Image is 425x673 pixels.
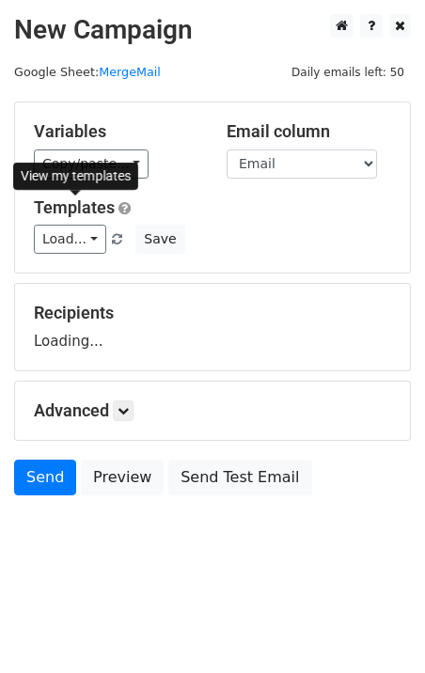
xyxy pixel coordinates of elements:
[135,225,184,254] button: Save
[99,65,161,79] a: MergeMail
[34,225,106,254] a: Load...
[34,121,198,142] h5: Variables
[34,197,115,217] a: Templates
[34,303,391,352] div: Loading...
[34,149,149,179] a: Copy/paste...
[14,460,76,495] a: Send
[13,163,138,190] div: View my templates
[227,121,391,142] h5: Email column
[34,303,391,323] h5: Recipients
[81,460,164,495] a: Preview
[14,14,411,46] h2: New Campaign
[285,62,411,83] span: Daily emails left: 50
[285,65,411,79] a: Daily emails left: 50
[14,65,161,79] small: Google Sheet:
[168,460,311,495] a: Send Test Email
[34,400,391,421] h5: Advanced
